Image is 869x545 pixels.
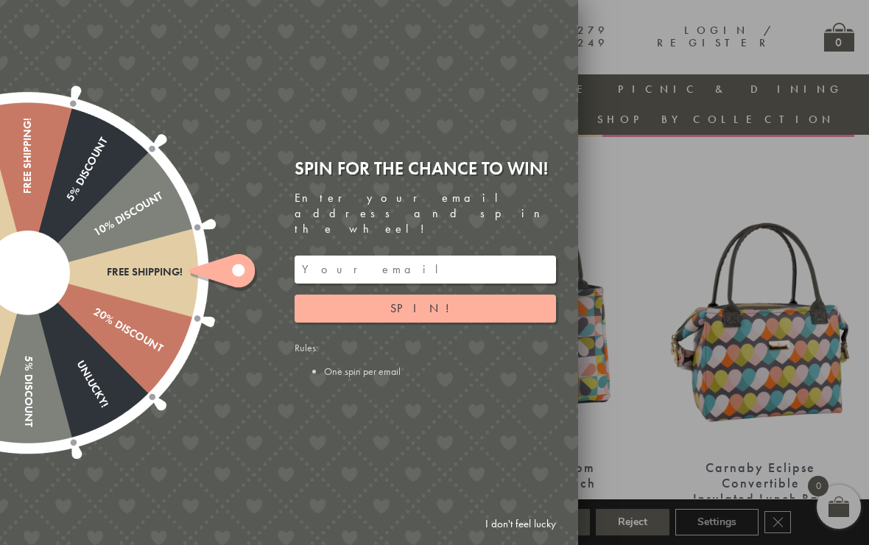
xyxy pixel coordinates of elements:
div: 20% Discount [24,267,164,356]
div: 5% Discount [21,272,34,427]
div: 5% Discount [22,136,110,275]
div: Free shipping! [21,118,34,272]
li: One spin per email [324,365,556,378]
div: 10% Discount [24,190,164,278]
div: Free shipping! [28,266,183,278]
a: I don't feel lucky [478,510,563,538]
div: Unlucky! [22,270,110,409]
div: Enter your email address and spin the wheel! [295,191,556,236]
button: Spin! [295,295,556,323]
input: Your email [295,256,556,284]
span: Spin! [390,300,460,316]
div: Rules: [295,341,556,378]
div: Spin for the chance to win! [295,157,556,180]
